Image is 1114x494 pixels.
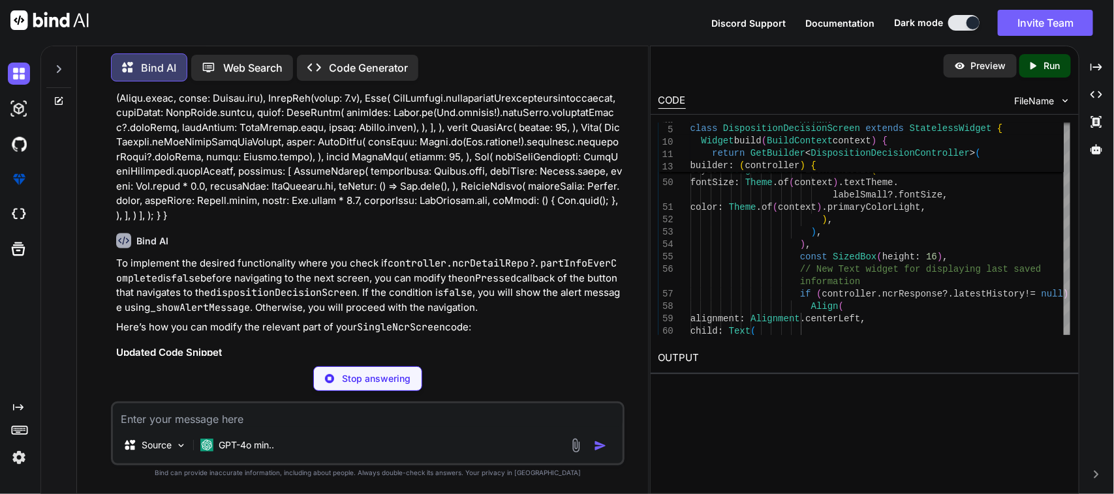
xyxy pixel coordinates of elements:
span: Documentation [805,18,874,29]
span: null [1041,289,1063,299]
button: Documentation [805,16,874,30]
img: Pick Models [176,440,187,451]
span: ) [833,177,838,188]
img: settings [8,446,30,469]
span: ) [800,160,805,171]
span: { [997,123,1002,134]
span: { [811,160,816,171]
span: . [773,177,778,188]
span: of [778,177,789,188]
p: Bind can provide inaccurate information, including about people. Always double-check its answers.... [111,468,625,478]
span: ( [789,177,794,188]
span: ( [871,165,876,175]
span: ( [750,326,756,336]
span: : [729,160,734,171]
span: ) [937,252,942,262]
span: controller [822,289,876,299]
span: . [876,289,882,299]
span: color [690,202,718,212]
span: centerLeft [805,313,860,324]
span: . [822,202,827,212]
span: 16 [926,252,937,262]
p: Here’s how you can modify the relevant part of your code: [116,320,623,335]
span: textTheme [844,177,893,188]
div: 50 [658,177,673,189]
span: , [816,227,822,237]
span: ) [811,227,816,237]
p: Code Generator [329,60,408,76]
p: Stop answering [342,372,410,385]
span: ( [876,252,882,262]
span: < [805,148,811,158]
span: ( [816,289,822,299]
h6: Bind AI [136,235,168,248]
span: ( [976,148,981,158]
span: ( [839,301,844,312]
span: , [805,239,811,250]
span: , [942,190,948,200]
span: build [734,136,762,146]
img: darkAi-studio [8,98,30,120]
img: darkChat [8,63,30,85]
span: , [921,202,926,212]
span: GoogleFonts [729,165,789,175]
img: preview [954,60,966,72]
span: fontSize [690,177,734,188]
span: primaryColorLight [828,202,921,212]
img: githubDark [8,133,30,155]
span: ncrResponse [882,289,942,299]
span: , [942,252,948,262]
span: ( [739,160,745,171]
button: Invite Team [998,10,1093,36]
span: fontSize [899,190,942,200]
span: ) [822,214,827,225]
span: != [1025,289,1036,299]
div: 58 [658,300,673,313]
span: // New Text widget for displaying last saved [800,264,1042,274]
span: if [800,289,811,299]
span: : [718,326,723,336]
span: : [718,165,723,175]
div: 56 [658,263,673,276]
span: alignment [690,313,740,324]
span: , [860,313,865,324]
span: Theme [745,177,773,188]
code: false [171,272,200,285]
span: Dark mode [894,16,943,29]
span: ?. [888,190,899,200]
span: GetBuilder [750,148,805,158]
span: 5 [658,124,673,136]
img: premium [8,168,30,190]
span: . [756,202,762,212]
span: Align [811,301,839,312]
span: mPlusRounded1c [794,165,871,175]
div: 53 [658,226,673,239]
h3: Updated Code Snippet [116,345,623,360]
span: information [800,276,860,287]
img: Bind AI [10,10,89,30]
p: Bind AI [141,60,176,76]
p: Preview [971,59,1006,72]
img: icon [594,439,607,452]
img: cloudideIcon [8,203,30,225]
span: builder [690,160,729,171]
span: of [762,202,773,212]
span: child [690,326,718,336]
span: : [739,313,745,324]
code: dispositionDecisionScreen [210,286,357,299]
span: Alignment [750,313,800,324]
span: context [778,202,816,212]
span: StatelessWidget [910,123,992,134]
code: false [443,286,472,299]
span: . [789,165,794,175]
span: const [800,252,828,262]
code: onPressed [463,272,516,285]
span: extends [866,123,905,134]
span: context [833,136,871,146]
span: style [690,165,718,175]
span: , [828,214,833,225]
span: . [800,313,805,324]
div: 55 [658,251,673,263]
img: chevron down [1060,95,1071,106]
span: Widget [702,136,734,146]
